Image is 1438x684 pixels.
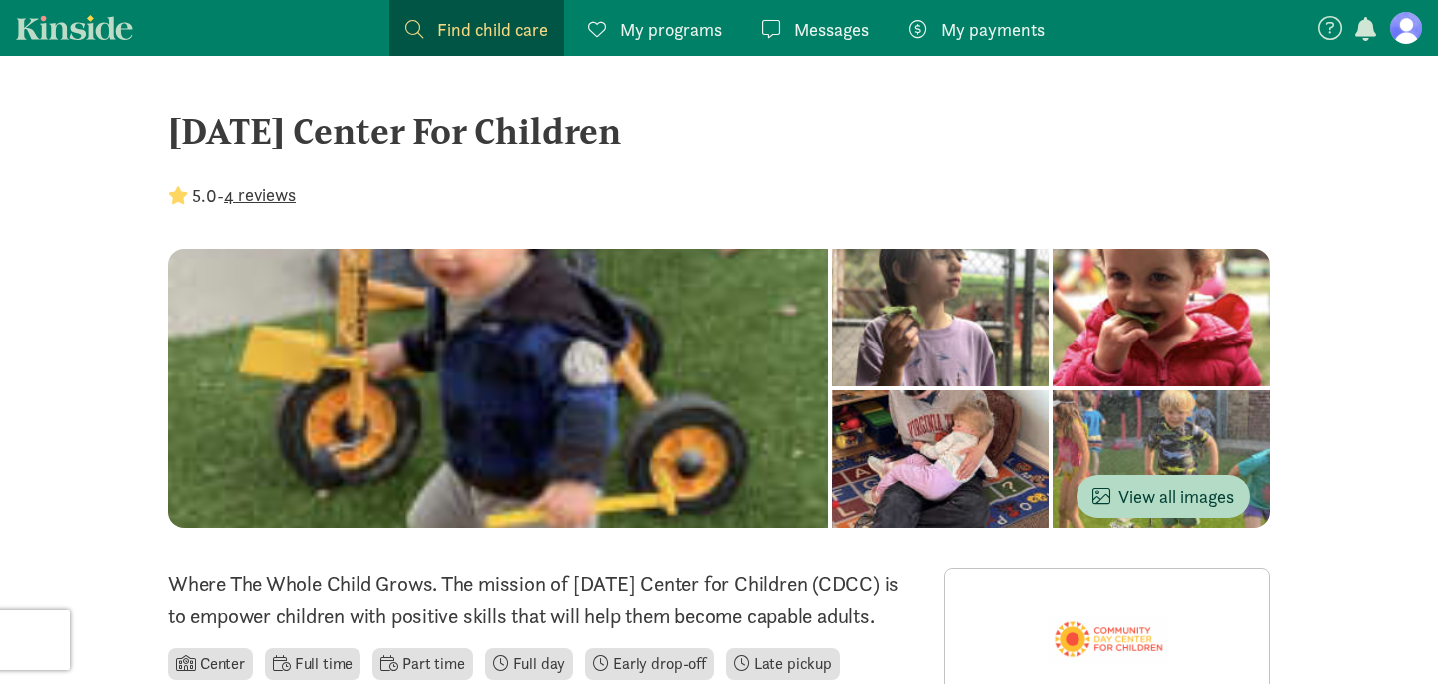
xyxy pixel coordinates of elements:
[485,648,574,680] li: Full day
[1092,483,1234,510] span: View all images
[372,648,472,680] li: Part time
[224,181,296,208] button: 4 reviews
[168,104,1270,158] div: [DATE] Center For Children
[437,16,548,43] span: Find child care
[16,15,133,40] a: Kinside
[265,648,360,680] li: Full time
[192,184,217,207] strong: 5.0
[726,648,840,680] li: Late pickup
[168,182,296,209] div: -
[168,568,920,632] p: Where The Whole Child Grows. The mission of [DATE] Center for Children (CDCC) is to empower child...
[1077,475,1250,518] button: View all images
[941,16,1045,43] span: My payments
[585,648,714,680] li: Early drop-off
[794,16,869,43] span: Messages
[168,648,253,680] li: Center
[620,16,722,43] span: My programs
